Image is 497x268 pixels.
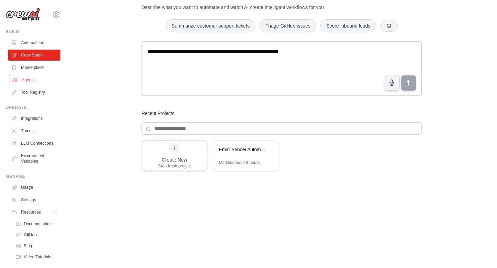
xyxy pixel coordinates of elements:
img: Logo [6,8,40,21]
span: Resources [21,209,41,215]
a: LLM Connections [8,138,60,149]
a: Documentation [12,219,60,229]
iframe: Chat Widget [462,235,497,268]
a: Blog [12,241,60,251]
div: Operate [6,105,60,110]
a: Settings [8,194,60,205]
a: Video Tutorials [12,252,60,262]
span: Video Tutorials [24,254,51,260]
a: Crew Studio [8,50,60,61]
span: Documentation [24,221,52,227]
button: Resources [8,207,60,218]
div: Build [6,29,60,34]
a: Usage [8,182,60,193]
a: Traces [8,125,60,136]
a: Tool Registry [8,87,60,98]
a: GitHub [12,230,60,240]
a: Marketplace [8,62,60,73]
span: Blog [24,243,32,249]
a: Integrations [8,113,60,124]
a: Automations [8,37,60,48]
span: GitHub [24,232,37,238]
a: Agents [9,74,61,85]
div: Manage [6,174,60,179]
a: Environment Variables [8,150,60,167]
